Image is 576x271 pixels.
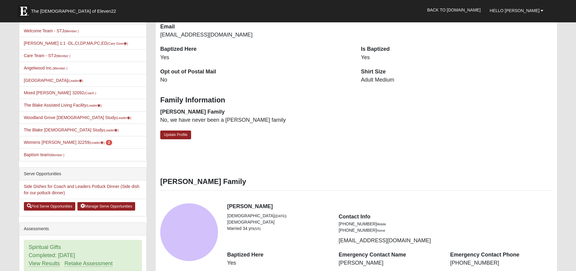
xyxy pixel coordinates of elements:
[24,140,112,145] a: Womens [PERSON_NAME] 32259(Leader) 2
[24,78,83,83] a: [GEOGRAPHIC_DATA](Leader)
[107,42,128,45] small: (Care Giver )
[450,251,553,259] dt: Emergency Contact Phone
[89,141,105,144] small: (Leader )
[377,229,385,232] small: Home
[227,225,330,232] li: Married 34 yrs
[53,66,67,70] small: (Member )
[227,213,330,219] li: [DEMOGRAPHIC_DATA]
[18,5,30,17] img: Eleven22 logo
[19,223,146,235] div: Assessments
[106,140,112,145] span: number of pending members
[24,184,139,195] a: Side Dishes for Coach and Leaders Potluck Dinner (Side dish for our potluck dinner)
[227,259,330,267] dd: Yes
[24,41,128,46] a: [PERSON_NAME] 1:1 -DL,CI,DP,MA,PC,ED(Care Giver)
[160,76,352,84] dd: No
[490,8,540,13] span: Hello [PERSON_NAME]
[24,152,64,157] a: Baptism team(Member )
[160,31,352,39] dd: [EMAIL_ADDRESS][DOMAIN_NAME]
[160,96,552,105] h3: Family Information
[227,203,552,210] h4: [PERSON_NAME]
[56,54,70,58] small: (Member )
[160,108,352,116] dt: [PERSON_NAME] Family
[160,45,352,53] dt: Baptized Here
[103,128,119,132] small: (Leader )
[77,202,135,211] a: Manage Serve Opportunities
[160,131,191,139] a: Update Profile
[254,227,261,231] small: (5/5)
[31,8,116,14] span: The [DEMOGRAPHIC_DATA] of Eleven22
[24,202,76,211] a: Find Serve Opportunities
[24,240,142,271] div: Spiritual Gifts Completed: [DATE]
[275,214,287,218] small: ([DATE])
[86,104,102,107] small: (Leader )
[361,76,553,84] dd: Adult Medium
[361,54,553,62] dd: Yes
[227,251,330,259] dt: Baptized Here
[377,222,386,226] small: Mobile
[450,259,553,267] dd: [PHONE_NUMBER]
[339,214,370,220] strong: Contact Info
[160,68,352,76] dt: Opt out of Postal Mail
[116,116,132,120] small: (Leader )
[339,259,441,267] dd: [PERSON_NAME]
[423,2,485,18] a: Back to [DOMAIN_NAME]
[50,153,64,157] small: (Member )
[24,66,67,70] a: Angelwood Inc.(Member )
[227,219,330,225] li: [DEMOGRAPHIC_DATA]
[334,213,446,245] div: [EMAIL_ADDRESS][DOMAIN_NAME]
[361,68,553,76] dt: Shirt Size
[339,251,441,259] dt: Emergency Contact Name
[68,79,83,82] small: (Leader )
[485,3,548,18] a: Hello [PERSON_NAME]
[24,28,79,33] a: Welcome Team - STJ(Member )
[24,115,132,120] a: Woodland Grove [DEMOGRAPHIC_DATA] Study(Leader)
[64,29,79,33] small: (Member )
[84,91,96,95] small: (Coach )
[160,23,352,31] dt: Email
[160,177,552,186] h3: [PERSON_NAME] Family
[24,103,102,108] a: The Blake Assisted Living Facility(Leader)
[160,116,352,124] dd: No, we have never been a [PERSON_NAME] family
[160,203,218,261] a: View Fullsize Photo
[24,53,70,58] a: Care Team - STJ(Member )
[19,168,146,180] div: Serve Opportunities
[24,127,119,132] a: The Blake [DEMOGRAPHIC_DATA] Study(Leader)
[24,90,96,95] a: Mixed [PERSON_NAME] 32092(Coach )
[339,227,441,234] li: [PHONE_NUMBER]
[15,2,135,17] a: The [DEMOGRAPHIC_DATA] of Eleven22
[339,221,441,227] li: [PHONE_NUMBER]
[361,45,553,53] dt: Is Baptized
[160,54,352,62] dd: Yes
